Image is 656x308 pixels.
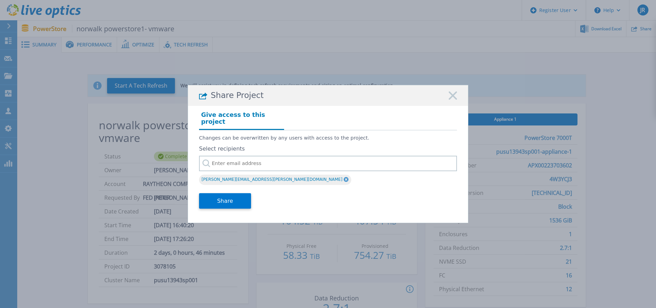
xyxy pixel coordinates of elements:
[199,193,251,209] button: Share
[199,175,351,185] div: [PERSON_NAME][EMAIL_ADDRESS][PERSON_NAME][DOMAIN_NAME]
[199,109,284,130] h4: Give access to this project
[211,91,264,100] span: Share Project
[199,156,457,171] input: Enter email address
[199,135,457,141] p: Changes can be overwritten by any users with access to the project.
[199,146,457,152] label: Select recipients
